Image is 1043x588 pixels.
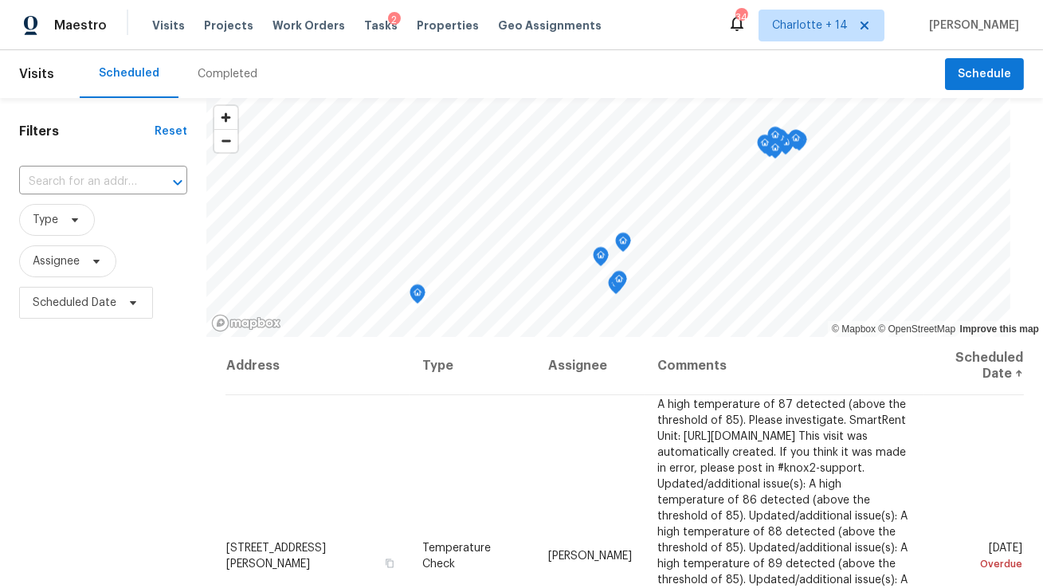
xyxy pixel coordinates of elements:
span: Visits [19,57,54,92]
div: Map marker [611,271,627,296]
div: 2 [388,12,401,28]
div: Overdue [936,555,1023,571]
span: Maestro [54,18,107,33]
span: Temperature Check [422,542,491,569]
span: Charlotte + 14 [772,18,848,33]
span: [DATE] [936,542,1023,571]
h1: Filters [19,123,155,139]
div: Scheduled [99,65,159,81]
div: Completed [198,66,257,82]
th: Scheduled Date ↑ [923,337,1024,395]
button: Zoom in [214,106,237,129]
span: Type [33,212,58,228]
div: Map marker [615,233,631,257]
div: Map marker [788,130,804,155]
div: 345 [735,10,747,25]
span: [PERSON_NAME] [923,18,1019,33]
div: Map marker [767,139,783,164]
div: Map marker [410,284,425,309]
span: Projects [204,18,253,33]
span: Scheduled Date [33,295,116,311]
div: Map marker [593,247,609,272]
div: Map marker [608,275,624,300]
span: Schedule [958,65,1011,84]
span: Zoom out [214,130,237,152]
span: Assignee [33,253,80,269]
span: Properties [417,18,479,33]
th: Address [225,337,410,395]
a: Mapbox [832,323,876,335]
span: [STREET_ADDRESS][PERSON_NAME] [226,542,326,569]
button: Schedule [945,58,1024,91]
span: [PERSON_NAME] [548,550,632,561]
button: Copy Address [382,555,397,570]
div: Map marker [757,135,773,159]
a: Mapbox homepage [211,314,281,332]
button: Zoom out [214,129,237,152]
a: OpenStreetMap [878,323,955,335]
canvas: Map [206,98,1010,337]
th: Type [410,337,535,395]
input: Search for an address... [19,170,143,194]
span: Visits [152,18,185,33]
span: Work Orders [273,18,345,33]
div: Map marker [767,127,783,151]
a: Improve this map [960,323,1039,335]
th: Comments [645,337,923,395]
span: Geo Assignments [498,18,602,33]
button: Open [167,171,189,194]
div: Reset [155,123,187,139]
th: Assignee [535,337,645,395]
span: Tasks [364,20,398,31]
